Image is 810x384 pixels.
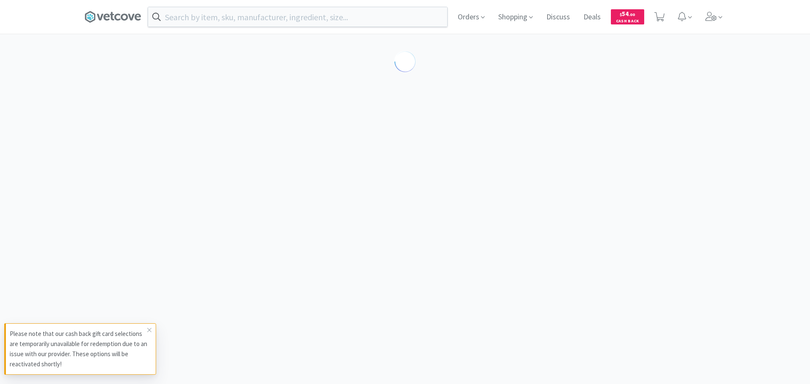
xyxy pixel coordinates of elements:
[620,12,622,17] span: $
[616,19,639,24] span: Cash Back
[629,12,635,17] span: . 00
[580,13,604,21] a: Deals
[10,329,147,369] p: Please note that our cash back gift card selections are temporarily unavailable for redemption du...
[148,7,447,27] input: Search by item, sku, manufacturer, ingredient, size...
[620,10,635,18] span: 54
[543,13,573,21] a: Discuss
[611,5,644,28] a: $54.00Cash Back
